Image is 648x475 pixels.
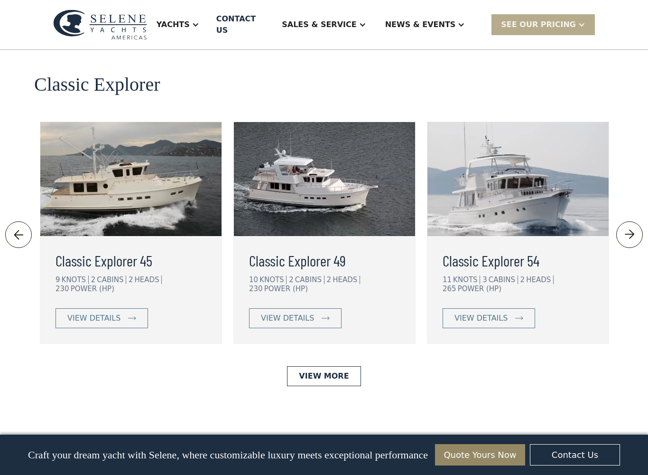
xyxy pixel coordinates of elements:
[97,275,126,284] div: CABINS
[443,285,456,293] div: 265
[287,366,361,386] a: View More
[128,316,136,320] img: icon
[458,285,501,293] div: POWER (HP)
[327,275,332,284] div: 2
[56,249,206,272] a: Classic Explorer 45
[261,313,314,324] div: view details
[135,275,162,284] div: HEADS
[526,275,554,284] div: HEADS
[56,275,60,284] div: 9
[249,275,258,284] div: 10
[216,13,265,36] div: Contact US
[376,6,475,44] div: News & EVENTS
[129,275,133,284] div: 2
[443,308,535,328] a: view details
[91,275,96,284] div: 2
[157,19,190,30] div: Yachts
[67,313,120,324] div: view details
[28,449,428,461] p: Craft your dream yacht with Selene, where customizable luxury meets exceptional performance
[56,308,148,328] a: view details
[272,6,375,44] div: Sales & Service
[489,275,518,284] div: CABINS
[249,285,263,293] div: 230
[333,275,360,284] div: HEADS
[454,313,508,324] div: view details
[482,275,487,284] div: 3
[34,74,160,95] h2: Classic Explorer
[40,122,222,236] img: long range motor yachts
[62,275,89,284] div: KNOTS
[435,444,525,465] a: Quote Yours Now
[515,316,523,320] img: icon
[147,6,209,44] div: Yachts
[53,9,147,40] img: logo
[282,19,356,30] div: Sales & Service
[427,122,609,236] img: long range motor yachts
[385,19,456,30] div: News & EVENTS
[530,444,620,465] a: Contact Us
[453,275,480,284] div: KNOTS
[491,14,595,35] div: SEE Our Pricing
[295,275,324,284] div: CABINS
[264,285,308,293] div: POWER (HP)
[249,249,400,272] a: Classic Explorer 49
[501,19,576,30] div: SEE Our Pricing
[10,227,26,242] img: icon
[520,275,525,284] div: 2
[249,308,342,328] a: view details
[234,122,415,236] img: long range motor yachts
[259,275,287,284] div: KNOTS
[322,316,330,320] img: icon
[622,227,638,242] img: icon
[289,275,294,284] div: 2
[71,285,114,293] div: POWER (HP)
[443,275,452,284] div: 11
[443,249,593,272] a: Classic Explorer 54
[56,285,69,293] div: 230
